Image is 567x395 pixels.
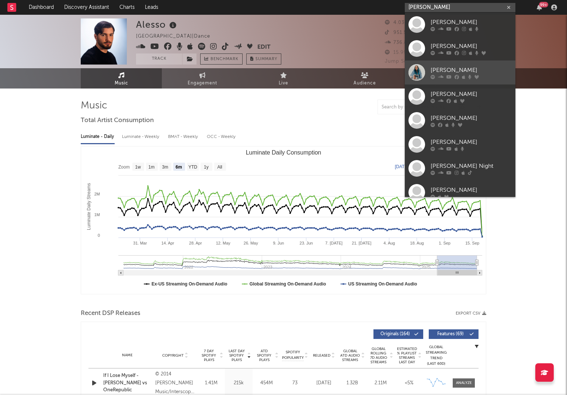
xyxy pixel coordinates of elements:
[385,59,428,64] span: Jump Score: 25.8
[81,116,154,125] span: Total Artist Consumption
[199,349,219,362] span: 7 Day Spotify Plays
[312,380,336,387] div: [DATE]
[348,281,417,287] text: US Streaming On-Demand Audio
[429,329,479,339] button: Features(69)
[199,380,223,387] div: 1.41M
[405,84,515,108] a: [PERSON_NAME]
[282,380,308,387] div: 73
[405,60,515,84] a: [PERSON_NAME]
[86,183,91,230] text: Luminate Daily Streams
[98,233,100,238] text: 0
[161,241,174,245] text: 14. Apr
[122,131,161,143] div: Luminate - Weekly
[383,241,395,245] text: 4. Aug
[188,79,217,88] span: Engagement
[431,66,512,75] div: [PERSON_NAME]
[244,241,258,245] text: 26. May
[168,131,199,143] div: BMAT - Weekly
[200,53,243,65] a: Benchmark
[246,53,281,65] button: Summary
[456,311,486,316] button: Export CSV
[282,350,304,361] span: Spotify Popularity
[378,332,412,336] span: Originals ( 164 )
[373,329,423,339] button: Originals(164)
[300,241,313,245] text: 23. Jun
[385,40,414,45] span: 736.897
[136,18,178,31] div: Alesso
[537,4,542,10] button: 99+
[162,164,168,170] text: 3m
[431,114,512,122] div: [PERSON_NAME]
[385,30,413,35] span: 951.500
[149,164,155,170] text: 1m
[405,132,515,156] a: [PERSON_NAME]
[405,156,515,180] a: [PERSON_NAME] Night
[103,372,152,394] a: If I Lose Myself - [PERSON_NAME] vs OneRepublic
[250,281,326,287] text: Global Streaming On-Demand Audio
[368,347,389,364] span: Global Rolling 7D Audio Streams
[246,149,321,156] text: Luminate Daily Consumption
[340,380,365,387] div: 1.32B
[539,2,548,7] div: 99 +
[135,164,141,170] text: 1w
[385,50,465,55] span: 15.997.225 Monthly Listeners
[425,344,447,367] div: Global Streaming Trend (Last 60D)
[431,18,512,27] div: [PERSON_NAME]
[227,349,246,362] span: Last Day Spotify Plays
[94,212,100,217] text: 1M
[94,192,100,196] text: 2M
[162,68,243,89] a: Engagement
[431,162,512,170] div: [PERSON_NAME] Night
[188,164,197,170] text: YTD
[352,241,371,245] text: 21. [DATE]
[257,43,271,52] button: Edit
[410,241,424,245] text: 18. Aug
[431,90,512,98] div: [PERSON_NAME]
[397,347,417,364] span: Estimated % Playlist Streams Last Day
[395,164,409,169] text: [DATE]
[405,37,515,60] a: [PERSON_NAME]
[216,241,231,245] text: 12. May
[313,353,330,358] span: Released
[81,309,140,318] span: Recent DSP Releases
[207,131,236,143] div: OCC - Weekly
[211,55,239,64] span: Benchmark
[254,349,274,362] span: ATD Spotify Plays
[378,104,456,110] input: Search by song name or URL
[431,42,512,51] div: [PERSON_NAME]
[273,241,284,245] text: 9. Jun
[465,241,479,245] text: 15. Sep
[243,68,324,89] a: Live
[115,79,128,88] span: Music
[81,68,162,89] a: Music
[133,241,147,245] text: 31. Mar
[103,353,152,358] div: Name
[136,53,182,65] button: Track
[254,380,278,387] div: 454M
[340,349,360,362] span: Global ATD Audio Streams
[434,332,467,336] span: Features ( 69 )
[81,146,486,294] svg: Luminate Daily Consumption
[279,79,288,88] span: Live
[439,241,451,245] text: 1. Sep
[81,131,115,143] div: Luminate - Daily
[227,380,251,387] div: 215k
[385,20,419,25] span: 4.030.636
[255,57,277,61] span: Summary
[405,3,515,12] input: Search for artists
[118,164,130,170] text: Zoom
[136,32,219,41] div: [GEOGRAPHIC_DATA] | Dance
[324,68,405,89] a: Audience
[405,108,515,132] a: [PERSON_NAME]
[354,79,376,88] span: Audience
[405,13,515,37] a: [PERSON_NAME]
[325,241,342,245] text: 7. [DATE]
[397,380,421,387] div: <5%
[368,380,393,387] div: 2.11M
[189,241,202,245] text: 28. Apr
[175,164,182,170] text: 6m
[152,281,227,287] text: Ex-US Streaming On-Demand Audio
[204,164,209,170] text: 1y
[217,164,222,170] text: All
